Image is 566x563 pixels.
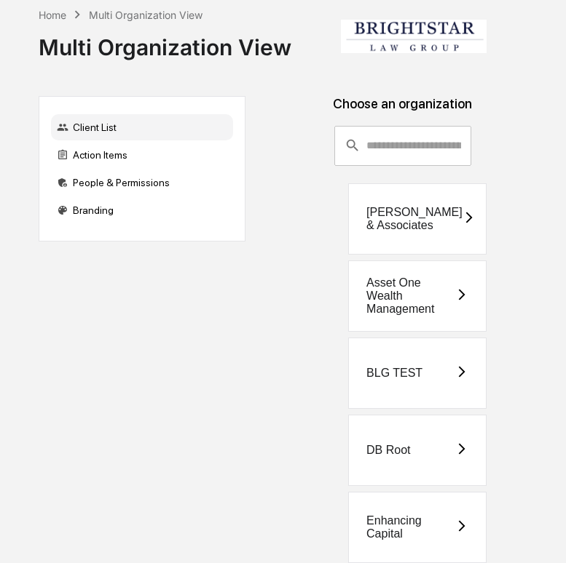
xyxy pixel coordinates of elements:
[366,514,455,540] div: Enhancing Capital
[366,206,463,232] div: [PERSON_NAME] & Associates
[51,142,233,168] div: Action Items
[366,276,455,316] div: Asset One Wealth Management
[366,367,422,380] div: BLG TEST
[366,444,410,457] div: DB Root
[51,114,233,140] div: Client List
[39,9,66,21] div: Home
[257,96,548,126] div: Choose an organization
[39,23,291,60] div: Multi Organization View
[51,197,233,223] div: Branding
[51,169,233,196] div: People & Permissions
[341,20,487,53] img: Brightstar Law Group
[334,126,471,165] div: consultant-dashboard__filter-organizations-search-bar
[89,9,203,21] div: Multi Organization View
